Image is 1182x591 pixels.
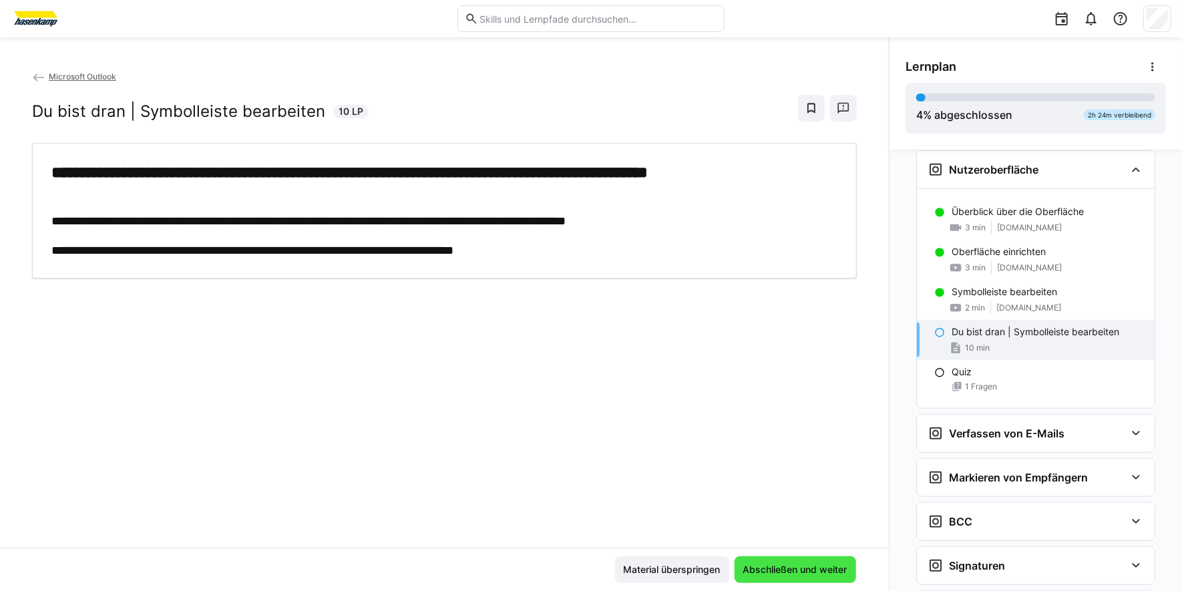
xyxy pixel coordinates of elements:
[997,262,1062,273] span: [DOMAIN_NAME]
[949,559,1005,572] h3: Signaturen
[949,163,1038,176] h3: Nutzeroberfläche
[949,471,1088,484] h3: Markieren von Empfängern
[622,563,723,576] span: Material überspringen
[965,262,986,273] span: 3 min
[735,556,856,583] button: Abschließen und weiter
[741,563,849,576] span: Abschließen und weiter
[952,365,972,379] p: Quiz
[949,427,1064,440] h3: Verfassen von E-Mails
[32,71,116,81] a: Microsoft Outlook
[49,71,116,81] span: Microsoft Outlook
[615,556,729,583] button: Material überspringen
[952,245,1046,258] p: Oberfläche einrichten
[478,13,717,25] input: Skills und Lernpfade durchsuchen…
[32,102,325,122] h2: Du bist dran | Symbolleiste bearbeiten
[952,325,1119,339] p: Du bist dran | Symbolleiste bearbeiten
[965,343,990,353] span: 10 min
[339,105,363,118] span: 10 LP
[965,303,985,313] span: 2 min
[965,381,997,392] span: 1 Fragen
[952,205,1084,218] p: Überblick über die Oberfläche
[949,515,972,528] h3: BCC
[996,303,1061,313] span: [DOMAIN_NAME]
[965,222,986,233] span: 3 min
[952,285,1057,299] p: Symbolleiste bearbeiten
[1084,110,1155,120] div: 2h 24m verbleibend
[997,222,1062,233] span: [DOMAIN_NAME]
[906,59,956,74] span: Lernplan
[916,108,923,122] span: 4
[916,107,1012,123] div: % abgeschlossen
